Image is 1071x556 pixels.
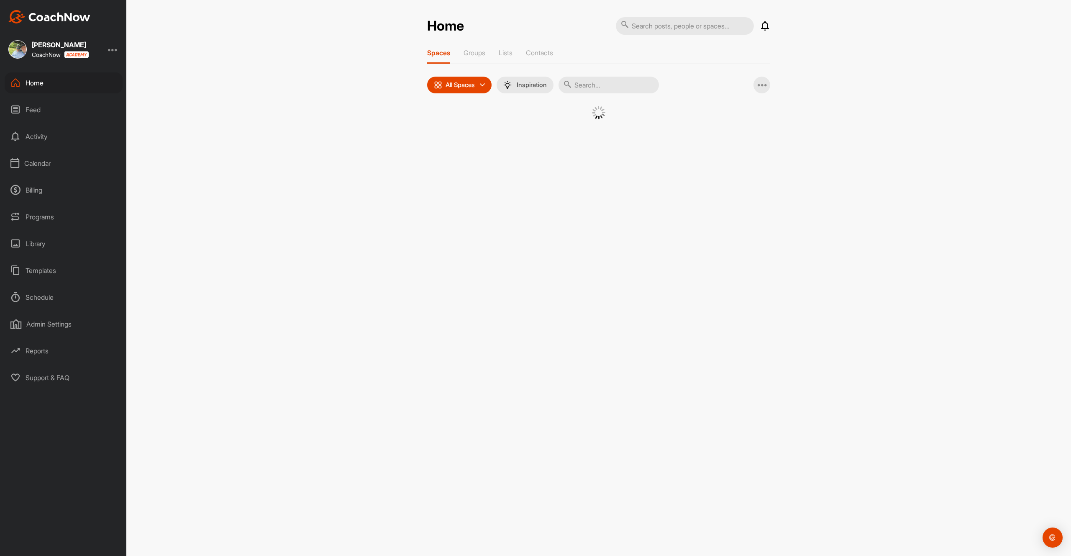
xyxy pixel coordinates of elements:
[8,40,27,59] img: square_60f0c87aa5657eed2d697613c659ab83.jpg
[1043,528,1063,548] div: Open Intercom Messenger
[5,287,123,308] div: Schedule
[503,81,512,89] img: menuIcon
[64,51,89,58] img: CoachNow acadmey
[517,82,547,88] p: Inspiration
[616,17,754,35] input: Search posts, people or spaces...
[5,233,123,254] div: Library
[464,49,485,57] p: Groups
[434,81,442,89] img: icon
[32,51,89,58] div: CoachNow
[5,340,123,361] div: Reports
[427,18,464,34] h2: Home
[446,82,475,88] p: All Spaces
[5,153,123,174] div: Calendar
[5,206,123,227] div: Programs
[559,77,659,93] input: Search...
[32,41,89,48] div: [PERSON_NAME]
[526,49,553,57] p: Contacts
[427,49,450,57] p: Spaces
[5,314,123,335] div: Admin Settings
[5,180,123,201] div: Billing
[499,49,512,57] p: Lists
[5,367,123,388] div: Support & FAQ
[592,106,605,119] img: G6gVgL6ErOh57ABN0eRmCEwV0I4iEi4d8EwaPGI0tHgoAbU4EAHFLEQAh+QQFCgALACwIAA4AGAASAAAEbHDJSesaOCdk+8xg...
[5,126,123,147] div: Activity
[5,260,123,281] div: Templates
[5,99,123,120] div: Feed
[8,10,90,23] img: CoachNow
[5,72,123,93] div: Home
